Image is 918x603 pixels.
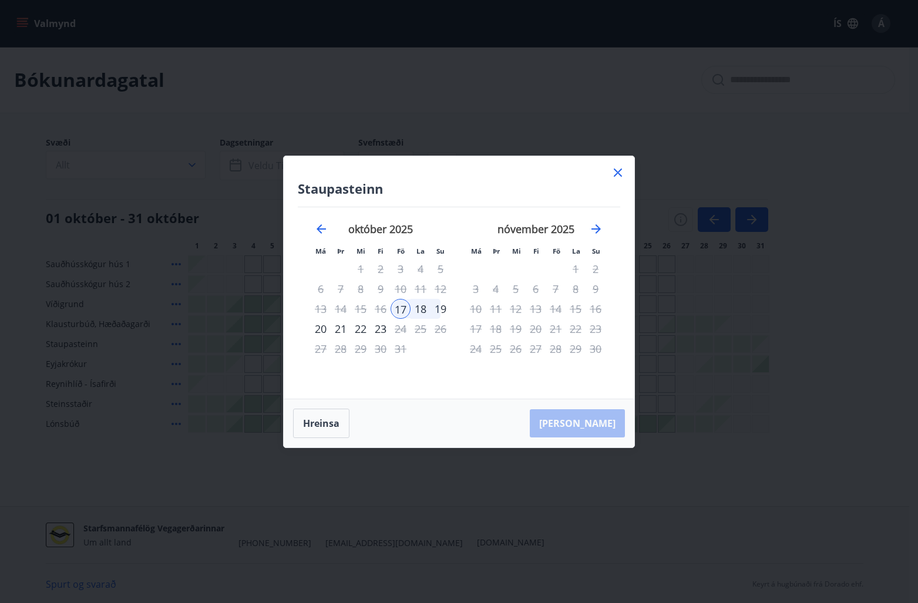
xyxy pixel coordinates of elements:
td: Not available. þriðjudagur, 7. október 2025 [331,279,351,299]
td: Not available. föstudagur, 21. nóvember 2025 [546,319,566,339]
small: Mi [512,247,521,255]
td: Not available. miðvikudagur, 15. október 2025 [351,299,371,319]
small: Fö [397,247,405,255]
td: Not available. mánudagur, 10. nóvember 2025 [466,299,486,319]
td: Not available. fimmtudagur, 9. október 2025 [371,279,391,299]
td: Not available. laugardagur, 1. nóvember 2025 [566,259,586,279]
small: Þr [337,247,344,255]
div: Move forward to switch to the next month. [589,222,603,236]
div: 21 [331,319,351,339]
td: Not available. föstudagur, 7. nóvember 2025 [546,279,566,299]
td: Not available. sunnudagur, 30. nóvember 2025 [586,339,606,359]
td: Not available. mánudagur, 24. nóvember 2025 [466,339,486,359]
td: Not available. mánudagur, 3. nóvember 2025 [466,279,486,299]
small: Fi [533,247,539,255]
td: Not available. laugardagur, 11. október 2025 [411,279,431,299]
td: Not available. þriðjudagur, 4. nóvember 2025 [486,279,506,299]
td: Not available. þriðjudagur, 14. október 2025 [331,299,351,319]
small: Þr [493,247,500,255]
td: Not available. fimmtudagur, 30. október 2025 [371,339,391,359]
td: Not available. föstudagur, 31. október 2025 [391,339,411,359]
small: Má [471,247,482,255]
small: Fi [378,247,384,255]
td: Not available. þriðjudagur, 28. október 2025 [331,339,351,359]
td: Not available. sunnudagur, 16. nóvember 2025 [586,299,606,319]
div: Aðeins útritun í boði [391,339,411,359]
td: Not available. miðvikudagur, 12. nóvember 2025 [506,299,526,319]
div: Aðeins útritun í boði [371,319,391,339]
td: Not available. miðvikudagur, 19. nóvember 2025 [506,319,526,339]
td: Not available. fimmtudagur, 2. október 2025 [371,259,391,279]
small: Su [592,247,600,255]
div: Move backward to switch to the previous month. [314,222,328,236]
div: 18 [411,299,431,319]
td: Not available. föstudagur, 14. nóvember 2025 [546,299,566,319]
td: Not available. miðvikudagur, 26. nóvember 2025 [506,339,526,359]
td: Not available. þriðjudagur, 25. nóvember 2025 [486,339,506,359]
td: Not available. mánudagur, 13. október 2025 [311,299,331,319]
td: Not available. fimmtudagur, 20. nóvember 2025 [526,319,546,339]
strong: nóvember 2025 [497,222,574,236]
td: Not available. sunnudagur, 23. nóvember 2025 [586,319,606,339]
td: Not available. sunnudagur, 2. nóvember 2025 [586,259,606,279]
small: Fö [553,247,560,255]
td: Not available. föstudagur, 24. október 2025 [391,319,411,339]
div: 19 [431,299,450,319]
td: Not available. fimmtudagur, 6. nóvember 2025 [526,279,546,299]
td: Not available. mánudagur, 17. nóvember 2025 [466,319,486,339]
td: Not available. föstudagur, 28. nóvember 2025 [546,339,566,359]
td: Not available. laugardagur, 25. október 2025 [411,319,431,339]
td: Not available. sunnudagur, 12. október 2025 [431,279,450,299]
td: Choose þriðjudagur, 21. október 2025 as your check-out date. It’s available. [331,319,351,339]
h4: Staupasteinn [298,180,620,197]
td: Not available. miðvikudagur, 5. nóvember 2025 [506,279,526,299]
td: Choose laugardagur, 18. október 2025 as your check-out date. It’s available. [411,299,431,319]
td: Not available. föstudagur, 10. október 2025 [391,279,411,299]
td: Not available. laugardagur, 4. október 2025 [411,259,431,279]
div: 17 [391,299,411,319]
div: 20 [311,319,331,339]
strong: október 2025 [348,222,413,236]
td: Not available. laugardagur, 8. nóvember 2025 [566,279,586,299]
td: Choose miðvikudagur, 22. október 2025 as your check-out date. It’s available. [351,319,371,339]
td: Choose sunnudagur, 19. október 2025 as your check-out date. It’s available. [431,299,450,319]
td: Not available. föstudagur, 3. október 2025 [391,259,411,279]
button: Hreinsa [293,409,349,438]
td: Not available. þriðjudagur, 18. nóvember 2025 [486,319,506,339]
td: Not available. sunnudagur, 5. október 2025 [431,259,450,279]
small: Mi [357,247,365,255]
td: Not available. sunnudagur, 26. október 2025 [431,319,450,339]
td: Not available. laugardagur, 22. nóvember 2025 [566,319,586,339]
div: Calendar [298,207,620,385]
small: Má [315,247,326,255]
td: Not available. þriðjudagur, 11. nóvember 2025 [486,299,506,319]
td: Choose mánudagur, 20. október 2025 as your check-out date. It’s available. [311,319,331,339]
td: Not available. fimmtudagur, 27. nóvember 2025 [526,339,546,359]
td: Not available. miðvikudagur, 8. október 2025 [351,279,371,299]
td: Not available. fimmtudagur, 16. október 2025 [371,299,391,319]
small: La [416,247,425,255]
small: Su [436,247,445,255]
td: Not available. laugardagur, 29. nóvember 2025 [566,339,586,359]
td: Not available. mánudagur, 6. október 2025 [311,279,331,299]
td: Not available. laugardagur, 15. nóvember 2025 [566,299,586,319]
td: Not available. miðvikudagur, 1. október 2025 [351,259,371,279]
td: Selected as start date. föstudagur, 17. október 2025 [391,299,411,319]
div: 22 [351,319,371,339]
td: Not available. sunnudagur, 9. nóvember 2025 [586,279,606,299]
td: Not available. fimmtudagur, 13. nóvember 2025 [526,299,546,319]
td: Not available. miðvikudagur, 29. október 2025 [351,339,371,359]
td: Not available. mánudagur, 27. október 2025 [311,339,331,359]
td: Choose fimmtudagur, 23. október 2025 as your check-out date. It’s available. [371,319,391,339]
small: La [572,247,580,255]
